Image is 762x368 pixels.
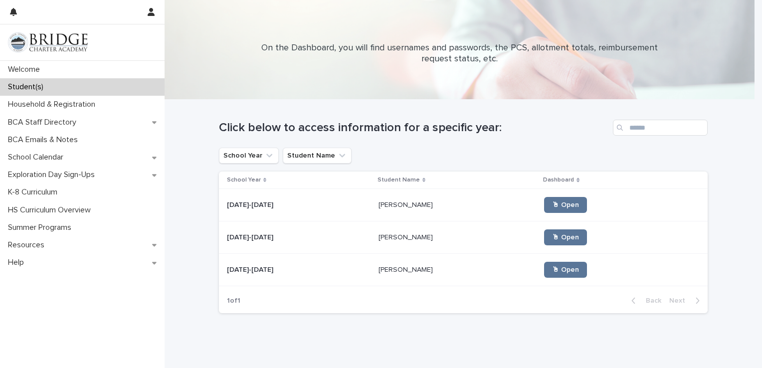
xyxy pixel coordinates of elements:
p: [DATE]-[DATE] [227,264,275,274]
p: Exploration Day Sign-Ups [4,170,103,180]
span: Back [640,297,661,304]
p: BCA Staff Directory [4,118,84,127]
button: Next [665,296,708,305]
p: Welcome [4,65,48,74]
img: V1C1m3IdTEidaUdm9Hs0 [8,32,88,52]
a: 🖱 Open [544,262,587,278]
p: Resources [4,240,52,250]
input: Search [613,120,708,136]
tr: [DATE]-[DATE][DATE]-[DATE] [PERSON_NAME][PERSON_NAME] 🖱 Open [219,254,708,286]
p: HS Curriculum Overview [4,205,99,215]
p: Household & Registration [4,100,103,109]
tr: [DATE]-[DATE][DATE]-[DATE] [PERSON_NAME][PERSON_NAME] 🖱 Open [219,189,708,221]
p: Dashboard [543,175,574,185]
span: Next [669,297,691,304]
p: [PERSON_NAME] [379,199,435,209]
p: Summer Programs [4,223,79,232]
p: Student(s) [4,82,51,92]
p: Student Name [378,175,420,185]
span: 🖱 Open [552,266,579,273]
p: [DATE]-[DATE] [227,231,275,242]
tr: [DATE]-[DATE][DATE]-[DATE] [PERSON_NAME][PERSON_NAME] 🖱 Open [219,221,708,254]
span: 🖱 Open [552,234,579,241]
p: BCA Emails & Notes [4,135,86,145]
button: Student Name [283,148,352,164]
p: [DATE]-[DATE] [227,199,275,209]
p: 1 of 1 [219,289,248,313]
p: Help [4,258,32,267]
span: 🖱 Open [552,201,579,208]
p: K-8 Curriculum [4,187,65,197]
a: 🖱 Open [544,229,587,245]
p: School Year [227,175,261,185]
h1: Click below to access information for a specific year: [219,121,609,135]
p: On the Dashboard, you will find usernames and passwords, the PCS, allotment totals, reimbursement... [260,43,659,64]
p: School Calendar [4,153,71,162]
button: School Year [219,148,279,164]
a: 🖱 Open [544,197,587,213]
button: Back [623,296,665,305]
p: [PERSON_NAME] [379,264,435,274]
p: [PERSON_NAME] [379,231,435,242]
